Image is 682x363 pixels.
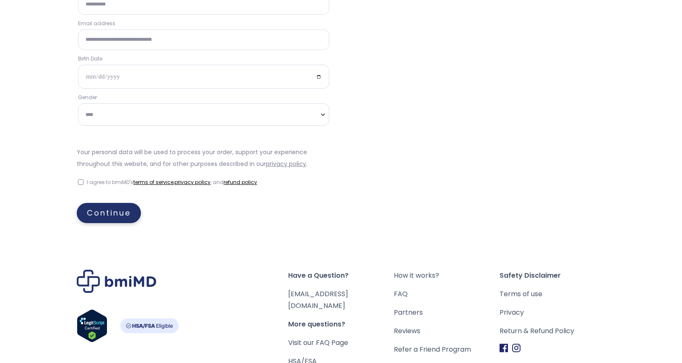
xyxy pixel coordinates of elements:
a: terms of service [133,179,174,186]
a: Verify LegitScript Approval for www.bmimd.com [77,309,107,346]
span: Safety Disclaimer [500,270,605,281]
a: Partners [394,307,500,318]
a: Terms of use [500,288,605,300]
img: Brand Logo [77,270,156,293]
img: Verify Approval for www.bmimd.com [77,309,107,342]
a: Reviews [394,325,500,337]
a: privacy policy [266,160,306,168]
img: Instagram [512,344,521,352]
a: Return & Refund Policy [500,325,605,337]
span: More questions? [288,318,394,330]
label: I agree to bmiMD's , , and . [87,177,258,187]
span: Have a Question? [288,270,394,281]
a: Refer a Friend Program [394,344,500,355]
a: How it works? [394,270,500,281]
label: Email address [78,20,329,27]
a: FAQ [394,288,500,300]
img: HSA-FSA [120,318,179,333]
img: Facebook [500,344,508,352]
a: refund policy [224,179,257,186]
p: Your personal data will be used to process your order, support your experience throughout this we... [77,146,331,170]
a: privacy policy [174,179,211,186]
label: Birth Date [78,55,329,63]
a: Privacy [500,307,605,318]
a: Continue [77,203,141,223]
a: Visit our FAQ Page [288,338,348,347]
a: [EMAIL_ADDRESS][DOMAIN_NAME] [288,289,348,310]
label: Gender [78,94,329,101]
